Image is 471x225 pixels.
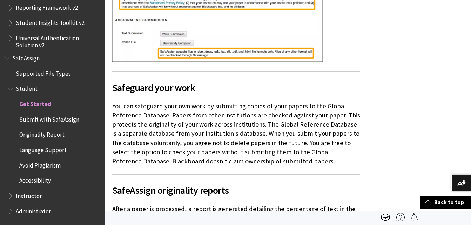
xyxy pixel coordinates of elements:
[410,213,418,221] img: Follow this page
[4,52,101,217] nav: Book outline for Blackboard SafeAssign
[12,52,40,62] span: SafeAssign
[420,196,471,209] a: Back to top
[16,32,100,49] span: Universal Authentication Solution v2
[16,17,85,27] span: Student Insights Toolkit v2
[19,129,65,138] span: Originality Report
[16,83,38,93] span: Student
[16,2,78,11] span: Reporting Framework v2
[19,144,67,154] span: Language Support
[19,114,79,123] span: Submit with SafeAssign
[19,159,61,169] span: Avoid Plagiarism
[112,80,360,95] span: Safeguard your work
[19,175,51,184] span: Accessibility
[16,190,42,199] span: Instructor
[381,213,390,221] img: Print
[396,213,405,221] img: More help
[16,68,71,77] span: Supported File Types
[16,205,51,215] span: Administrator
[112,102,360,166] p: You can safeguard your own work by submitting copies of your papers to the Global Reference Datab...
[19,98,51,108] span: Get Started
[112,183,360,198] span: SafeAssign originality reports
